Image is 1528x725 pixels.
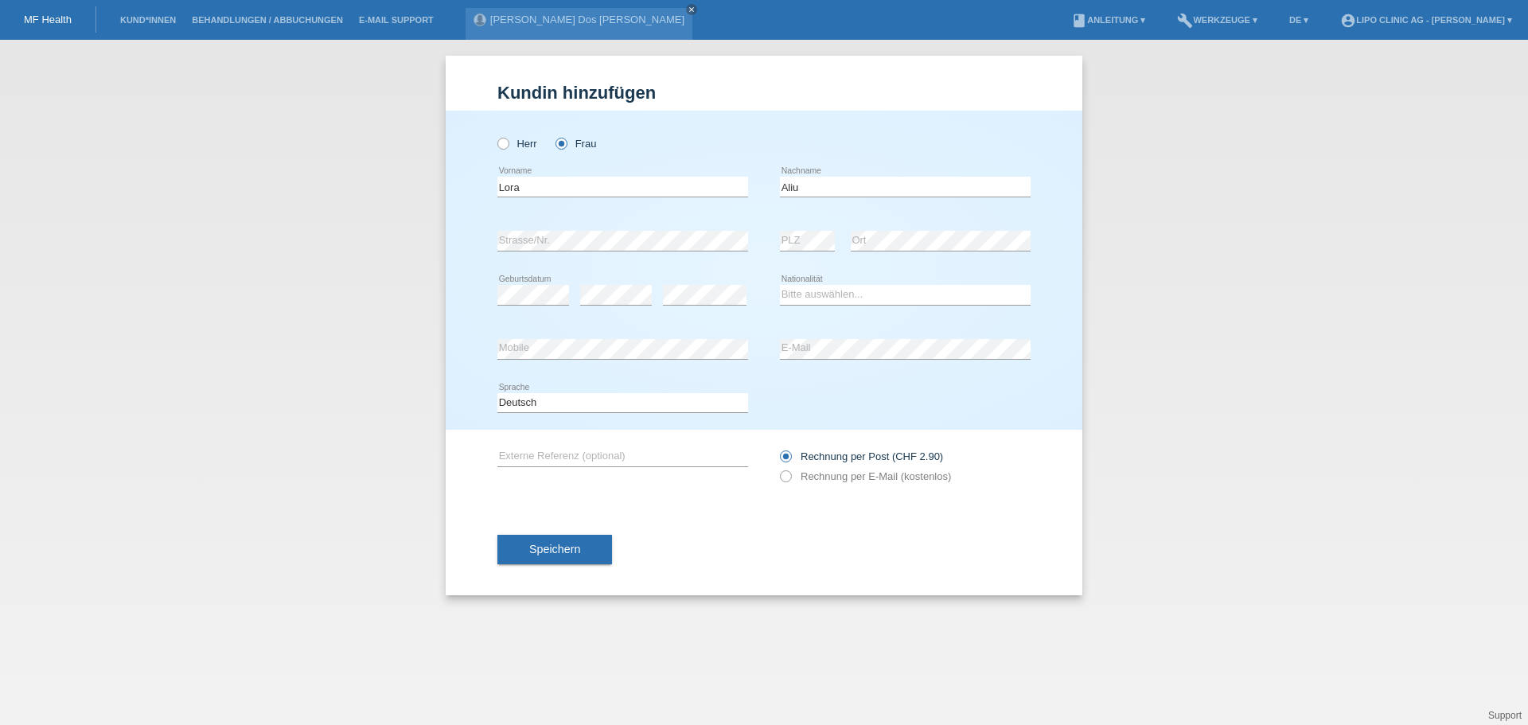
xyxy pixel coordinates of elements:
[1340,13,1356,29] i: account_circle
[112,15,184,25] a: Kund*innen
[780,450,943,462] label: Rechnung per Post (CHF 2.90)
[1332,15,1520,25] a: account_circleLIPO CLINIC AG - [PERSON_NAME] ▾
[555,138,566,148] input: Frau
[497,535,612,565] button: Speichern
[1488,710,1522,721] a: Support
[184,15,351,25] a: Behandlungen / Abbuchungen
[24,14,72,25] a: MF Health
[780,470,790,490] input: Rechnung per E-Mail (kostenlos)
[1063,15,1153,25] a: bookAnleitung ▾
[780,450,790,470] input: Rechnung per Post (CHF 2.90)
[686,4,697,15] a: close
[497,138,537,150] label: Herr
[351,15,442,25] a: E-Mail Support
[1071,13,1087,29] i: book
[497,83,1031,103] h1: Kundin hinzufügen
[1177,13,1193,29] i: build
[688,6,696,14] i: close
[780,470,951,482] label: Rechnung per E-Mail (kostenlos)
[529,543,580,555] span: Speichern
[490,14,684,25] a: [PERSON_NAME] Dos [PERSON_NAME]
[1169,15,1265,25] a: buildWerkzeuge ▾
[1281,15,1316,25] a: DE ▾
[555,138,596,150] label: Frau
[497,138,508,148] input: Herr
